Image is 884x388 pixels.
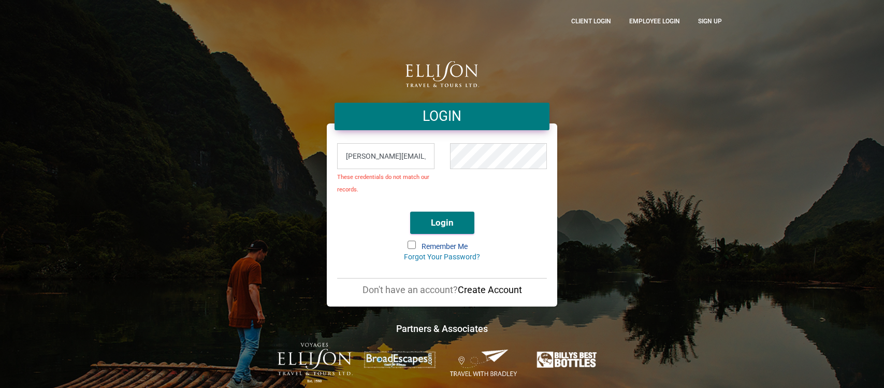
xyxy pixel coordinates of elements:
[363,351,437,369] img: broadescapes.png
[447,349,521,378] img: Travel-With-Bradley.png
[531,349,606,371] img: Billys-Best-Bottles.png
[409,242,475,252] label: Remember Me
[337,284,547,296] p: Don't have an account?
[690,8,730,34] a: Sign up
[155,322,730,335] h4: Partners & Associates
[410,212,474,234] button: Login
[342,107,542,126] h4: LOGIN
[404,253,480,261] a: Forgot Your Password?
[458,284,522,295] a: Create Account
[405,61,479,87] img: logo.png
[278,343,352,383] img: ET-Voyages-text-colour-Logo-with-est.png
[337,174,429,193] strong: These credentials do not match our records.
[621,8,688,34] a: Employee Login
[337,143,434,169] input: Email Address
[563,8,619,34] a: CLient Login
